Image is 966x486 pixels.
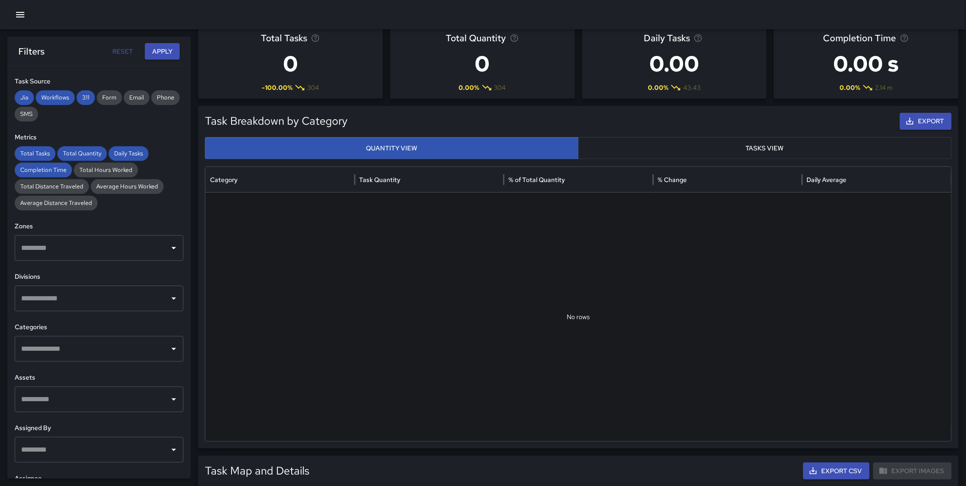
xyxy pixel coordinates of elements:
[15,133,183,143] h6: Metrics
[261,45,320,82] h3: 0
[15,474,183,484] h6: Assignee
[262,83,293,92] span: -100.00 %
[167,443,180,456] button: Open
[167,342,180,355] button: Open
[311,33,320,43] svg: Total number of tasks in the selected period, compared to the previous period.
[15,149,55,158] span: Total Tasks
[15,182,89,191] span: Total Distance Traveled
[77,93,95,102] span: 311
[167,292,180,305] button: Open
[15,196,98,210] div: Average Distance Traveled
[74,163,138,177] div: Total Hours Worked
[15,77,183,87] h6: Task Source
[15,322,183,332] h6: Categories
[648,83,668,92] span: 0.00 %
[57,146,107,161] div: Total Quantity
[205,137,579,160] button: Quantity View
[77,90,95,105] div: 311
[74,166,138,175] span: Total Hours Worked
[15,110,38,119] span: SMS
[446,31,506,45] span: Total Quantity
[578,137,952,160] button: Tasks View
[15,93,34,102] span: Jia
[167,242,180,254] button: Open
[823,45,909,82] h3: 0.00 s
[151,90,180,105] div: Phone
[124,90,149,105] div: Email
[109,149,149,158] span: Daily Tasks
[15,163,72,177] div: Completion Time
[36,93,75,102] span: Workflows
[15,146,55,161] div: Total Tasks
[446,45,519,82] h3: 0
[494,83,506,92] span: 304
[900,113,952,130] button: Export
[803,463,870,480] button: Export CSV
[15,199,98,208] span: Average Distance Traveled
[683,83,701,92] span: 43.43
[145,43,180,60] button: Apply
[644,31,690,45] span: Daily Tasks
[15,423,183,433] h6: Assigned By
[459,83,480,92] span: 0.00 %
[359,176,401,184] div: Task Quantity
[900,33,909,43] svg: Average time taken to complete tasks in the selected period, compared to the previous period.
[36,90,75,105] div: Workflows
[15,179,89,194] div: Total Distance Traveled
[15,166,72,175] span: Completion Time
[508,176,565,184] div: % of Total Quantity
[97,90,122,105] div: Form
[823,31,896,45] span: Completion Time
[91,182,164,191] span: Average Hours Worked
[151,93,180,102] span: Phone
[694,33,703,43] svg: Average number of tasks per day in the selected period, compared to the previous period.
[15,90,34,105] div: Jia
[510,33,519,43] svg: Total task quantity in the selected period, compared to the previous period.
[658,176,687,184] div: % Change
[261,31,307,45] span: Total Tasks
[15,373,183,383] h6: Assets
[205,464,309,478] h5: Task Map and Details
[91,179,164,194] div: Average Hours Worked
[840,83,861,92] span: 0.00 %
[807,176,847,184] div: Daily Average
[15,221,183,232] h6: Zones
[109,146,149,161] div: Daily Tasks
[307,83,319,92] span: 304
[57,149,107,158] span: Total Quantity
[108,43,138,60] button: Reset
[644,45,705,82] h3: 0.00
[124,93,149,102] span: Email
[15,272,183,282] h6: Divisions
[18,44,44,59] h6: Filters
[210,176,237,184] div: Category
[875,83,893,92] span: 2.14 m
[205,114,764,128] h5: Task Breakdown by Category
[167,393,180,406] button: Open
[97,93,122,102] span: Form
[15,107,38,121] div: SMS
[205,193,952,441] div: No rows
